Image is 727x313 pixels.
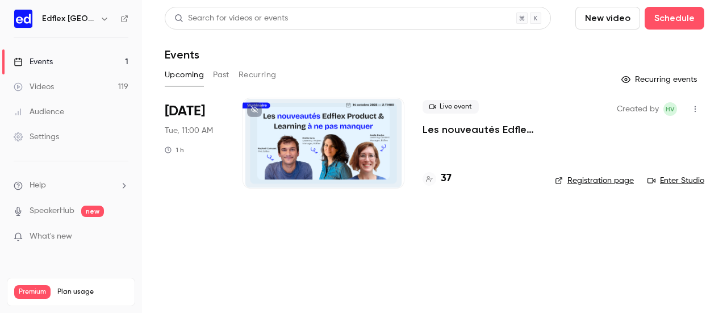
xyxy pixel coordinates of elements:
div: Search for videos or events [174,12,288,24]
span: Tue, 11:00 AM [165,125,213,136]
div: Oct 14 Tue, 11:00 AM (Europe/Paris) [165,98,224,189]
span: Plan usage [57,287,128,297]
h4: 37 [441,171,452,186]
div: Audience [14,106,64,118]
span: Help [30,180,46,191]
span: Live event [423,100,479,114]
div: Settings [14,131,59,143]
button: Upcoming [165,66,204,84]
a: 37 [423,171,452,186]
button: Recurring [239,66,277,84]
div: 1 h [165,145,184,155]
span: HV [666,102,675,116]
button: Recurring events [616,70,704,89]
button: Past [213,66,229,84]
li: help-dropdown-opener [14,180,128,191]
a: Registration page [555,175,634,186]
span: new [81,206,104,217]
h1: Events [165,48,199,61]
img: Edflex France [14,10,32,28]
div: Events [14,56,53,68]
span: Premium [14,285,51,299]
a: Les nouveautés Edflex Product & Learning à ne pas manquer [423,123,537,136]
span: What's new [30,231,72,243]
a: SpeakerHub [30,205,74,217]
iframe: Noticeable Trigger [115,232,128,242]
div: Videos [14,81,54,93]
span: Created by [617,102,659,116]
span: [DATE] [165,102,205,120]
button: Schedule [645,7,704,30]
h6: Edflex [GEOGRAPHIC_DATA] [42,13,95,24]
span: Hélène VENTURINI [663,102,677,116]
button: New video [575,7,640,30]
a: Enter Studio [647,175,704,186]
